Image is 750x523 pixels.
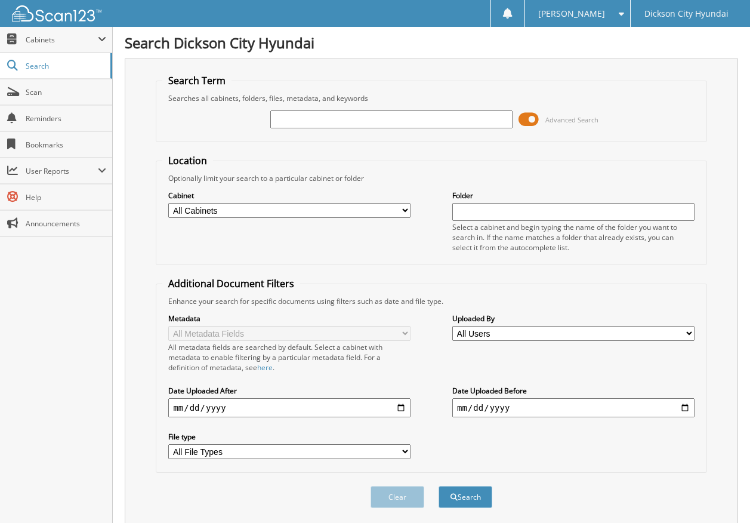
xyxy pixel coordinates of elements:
label: Folder [452,190,695,201]
span: Cabinets [26,35,98,45]
iframe: Chat Widget [690,466,750,523]
label: Metadata [168,313,411,324]
span: Advanced Search [545,115,598,124]
button: Search [439,486,492,508]
span: Scan [26,87,106,97]
label: File type [168,432,411,442]
div: All metadata fields are searched by default. Select a cabinet with metadata to enable filtering b... [168,342,411,373]
span: Reminders [26,113,106,124]
span: [PERSON_NAME] [538,10,605,17]
h1: Search Dickson City Hyundai [125,33,738,53]
span: Search [26,61,104,71]
legend: Location [162,154,213,167]
button: Clear [371,486,424,508]
div: Optionally limit your search to a particular cabinet or folder [162,173,700,183]
span: Dickson City Hyundai [644,10,729,17]
span: User Reports [26,166,98,176]
label: Uploaded By [452,313,695,324]
span: Announcements [26,219,106,229]
a: here [257,362,273,373]
div: Searches all cabinets, folders, files, metadata, and keywords [162,93,700,103]
div: Enhance your search for specific documents using filters such as date and file type. [162,296,700,306]
legend: Search Term [162,74,232,87]
span: Bookmarks [26,140,106,150]
div: Select a cabinet and begin typing the name of the folder you want to search in. If the name match... [452,222,695,253]
label: Date Uploaded Before [452,386,695,396]
label: Cabinet [168,190,411,201]
label: Date Uploaded After [168,386,411,396]
span: Help [26,192,106,202]
input: start [168,398,411,417]
legend: Additional Document Filters [162,277,300,290]
input: end [452,398,695,417]
img: scan123-logo-white.svg [12,5,101,21]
